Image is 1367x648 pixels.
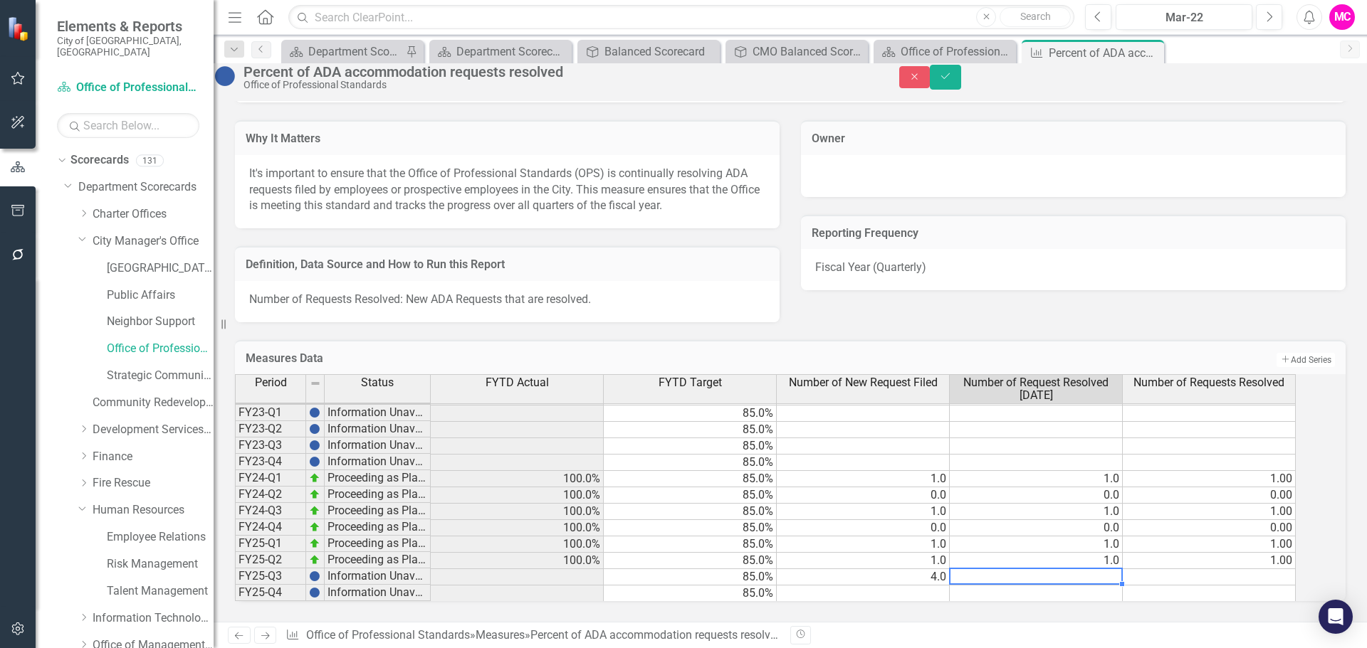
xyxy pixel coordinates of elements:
[309,570,320,582] img: BgCOk07PiH71IgAAAABJRU5ErkJggg==
[107,583,214,600] a: Talent Management
[78,179,214,196] a: Department Scorecards
[325,421,431,437] td: Information Unavailable
[604,536,777,553] td: 85.0%
[950,536,1123,553] td: 1.0
[243,64,871,80] div: Percent of ADA accommodation requests resolved
[431,504,604,520] td: 100.0%
[604,471,777,487] td: 85.0%
[246,258,769,271] h3: Definition, Data Source and How to Run this Report
[93,610,214,627] a: Information Technology Services
[93,422,214,438] a: Development Services Department
[235,405,306,421] td: FY23-Q1
[325,585,431,601] td: Information Unavailable
[581,43,716,60] a: Balanced Scorecard
[456,43,568,60] div: Department Scorecard
[107,556,214,573] a: Risk Management
[325,454,431,470] td: Information Unavailable
[246,352,866,365] h3: Measures Data
[476,628,525,642] a: Measures
[1123,504,1296,520] td: 1.00
[1020,11,1051,22] span: Search
[214,65,236,87] img: Information Unavailable
[1123,471,1296,487] td: 1.00
[486,376,549,389] span: FYTD Actual
[789,376,938,389] span: Number of New Request Filed
[777,520,950,536] td: 0.0
[431,471,604,487] td: 100.0%
[107,314,214,330] a: Neighbor Support
[93,395,214,411] a: Community Redevelopment Agency
[1123,536,1296,553] td: 1.00
[93,233,214,250] a: City Manager's Office
[901,43,1012,60] div: Office of Professional Standards - Landing Page
[604,553,777,569] td: 85.0%
[93,475,214,492] a: Fire Rescue
[604,43,716,60] div: Balanced Scorecard
[604,569,777,585] td: 85.0%
[325,519,431,536] td: Proceeding as Planned
[309,538,320,549] img: zOikAAAAAElFTkSuQmCC
[7,16,32,41] img: ClearPoint Strategy
[950,553,1123,569] td: 1.0
[777,471,950,487] td: 1.0
[777,504,950,520] td: 1.0
[325,405,431,421] td: Information Unavailable
[136,154,164,166] div: 131
[286,627,780,644] div: » »
[235,503,306,519] td: FY24-Q3
[431,520,604,536] td: 100.0%
[950,520,1123,536] td: 0.0
[285,43,402,60] a: Department Scorecard
[249,292,765,308] p: Number of Requests Resolved: New ADA Requests that are resolved.
[604,520,777,536] td: 85.0%
[361,376,394,389] span: Status
[93,449,214,465] a: Finance
[235,585,306,601] td: FY25-Q4
[1319,600,1353,634] div: Open Intercom Messenger
[433,43,568,60] a: Department Scorecard
[604,487,777,504] td: 85.0%
[1121,9,1247,26] div: Mar-22
[1116,4,1252,30] button: Mar-22
[777,569,950,585] td: 4.0
[309,407,320,418] img: BgCOk07PiH71IgAAAABJRU5ErkJggg==
[57,80,199,96] a: Office of Professional Standards
[57,35,199,58] small: City of [GEOGRAPHIC_DATA], [GEOGRAPHIC_DATA]
[815,260,1331,276] p: Fiscal Year (Quarterly)
[812,132,1335,145] h3: Owner
[309,456,320,467] img: BgCOk07PiH71IgAAAABJRU5ErkJggg==
[309,423,320,435] img: BgCOk07PiH71IgAAAABJRU5ErkJggg==
[659,376,722,389] span: FYTD Target
[309,554,320,565] img: zOikAAAAAElFTkSuQmCC
[1049,44,1161,62] div: Percent of ADA accommodation requests resolved
[246,132,769,145] h3: Why It Matters
[57,113,199,138] input: Search Below...
[93,206,214,223] a: Charter Offices
[604,504,777,520] td: 85.0%
[1133,376,1284,389] span: Number of Requests Resolved
[953,376,1119,401] span: Number of Request Resolved [DATE]
[235,470,306,487] td: FY24-Q1
[753,43,864,60] div: CMO Balanced Scorecard
[325,487,431,503] td: Proceeding as Planned
[235,437,306,454] td: FY23-Q3
[235,487,306,503] td: FY24-Q2
[1329,4,1355,30] button: MC
[309,472,320,484] img: zOikAAAAAElFTkSuQmCC
[1123,487,1296,504] td: 0.00
[308,43,402,60] div: Department Scorecard
[1000,7,1071,27] button: Search
[777,487,950,504] td: 0.0
[325,503,431,519] td: Proceeding as Planned
[431,536,604,553] td: 100.0%
[243,80,871,90] div: Office of Professional Standards
[235,454,306,470] td: FY23-Q4
[1277,353,1335,367] button: Add Series
[310,378,321,389] img: 8DAGhfEEPCf229AAAAAElFTkSuQmCC
[325,568,431,585] td: Information Unavailable
[604,585,777,602] td: 85.0%
[777,536,950,553] td: 1.0
[950,471,1123,487] td: 1.0
[309,521,320,533] img: zOikAAAAAElFTkSuQmCC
